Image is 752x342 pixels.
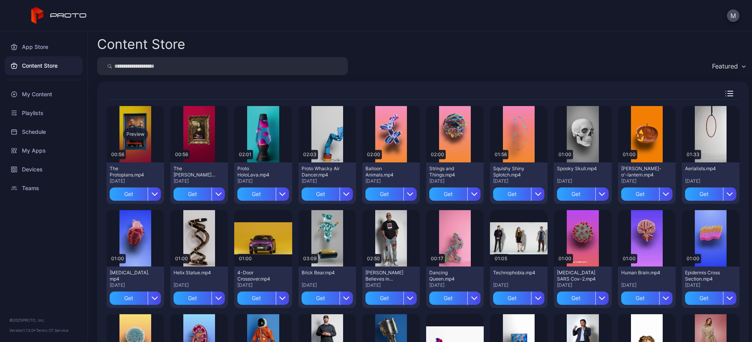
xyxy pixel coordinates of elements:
button: Get [557,292,608,305]
div: [DATE] [302,282,353,288]
a: Schedule [5,122,83,141]
div: Get [302,292,340,305]
a: My Content [5,85,83,104]
div: Get [110,292,148,305]
div: Get [621,292,659,305]
div: [DATE] [429,178,481,184]
div: 4-Door Crossover.mp4 [237,270,280,282]
div: [DATE] [110,282,161,288]
button: Get [110,292,161,305]
div: [DATE] [685,178,736,184]
a: App Store [5,38,83,56]
button: Get [493,187,544,201]
button: Get [365,187,417,201]
div: Balloon Animals.mp4 [365,166,409,178]
div: Technophobia.mp4 [493,270,536,276]
a: Devices [5,160,83,179]
div: [DATE] [557,178,608,184]
div: [DATE] [237,282,289,288]
div: The Protopians.mp4 [110,166,153,178]
div: [DATE] [365,178,417,184]
div: Get [557,292,595,305]
button: Get [365,292,417,305]
button: Get [174,187,225,201]
div: Get [493,292,531,305]
a: Playlists [5,104,83,122]
div: Aerialists.mp4 [685,166,728,172]
div: Preview [123,128,148,140]
div: The Mona Lisa.mp4 [174,166,217,178]
button: Get [685,292,736,305]
button: Get [237,187,289,201]
div: [DATE] [174,178,225,184]
div: Get [429,292,467,305]
button: Get [685,187,736,201]
div: Human Heart.mp4 [110,270,153,282]
div: Featured [712,62,738,70]
button: Get [302,292,353,305]
div: [DATE] [557,282,608,288]
button: Get [302,187,353,201]
div: Proto Whacky Air Dancer.mp4 [302,166,345,178]
button: Get [557,187,608,201]
div: [DATE] [302,178,353,184]
button: M [727,9,739,22]
div: [DATE] [174,282,225,288]
div: Get [110,187,148,201]
button: Get [174,292,225,305]
div: Strings and Things.mp4 [429,166,472,178]
div: © 2025 PROTO, Inc. [9,317,78,323]
div: [DATE] [685,282,736,288]
div: Covid-19 SARS Cov-2.mp4 [557,270,600,282]
a: My Apps [5,141,83,160]
div: Howie Mandel Believes in Proto.mp4 [365,270,409,282]
div: Proto HoloLava.mp4 [237,166,280,178]
div: [DATE] [110,178,161,184]
div: [DATE] [237,178,289,184]
div: Get [685,292,723,305]
button: Get [429,292,481,305]
a: Content Store [5,56,83,75]
div: Dancing Queen.mp4 [429,270,472,282]
div: Get [174,292,211,305]
button: Featured [708,57,749,75]
button: Get [621,292,672,305]
div: Epidermis Cross Section.mp4 [685,270,728,282]
div: Jack-o'-lantern.mp4 [621,166,664,178]
div: Get [429,187,467,201]
div: Get [365,292,403,305]
button: Get [429,187,481,201]
div: Teams [5,179,83,198]
div: Get [685,187,723,201]
div: [DATE] [621,178,672,184]
div: [DATE] [493,282,544,288]
div: Brick Bear.mp4 [302,270,345,276]
button: Get [110,187,161,201]
button: Get [493,292,544,305]
div: [DATE] [621,282,672,288]
div: Get [237,292,275,305]
div: Get [174,187,211,201]
div: Get [621,187,659,201]
div: Get [302,187,340,201]
div: [DATE] [429,282,481,288]
div: Get [557,187,595,201]
button: Get [237,292,289,305]
div: Get [493,187,531,201]
div: [DATE] [365,282,417,288]
div: Squishy Shiny Splotch.mp4 [493,166,536,178]
div: Spooky Skull.mp4 [557,166,600,172]
div: Content Store [97,38,185,51]
div: [DATE] [493,178,544,184]
button: Get [621,187,672,201]
span: Version 1.13.0 • [9,328,36,333]
a: Terms Of Service [36,328,69,333]
div: Helix Statue.mp4 [174,270,217,276]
